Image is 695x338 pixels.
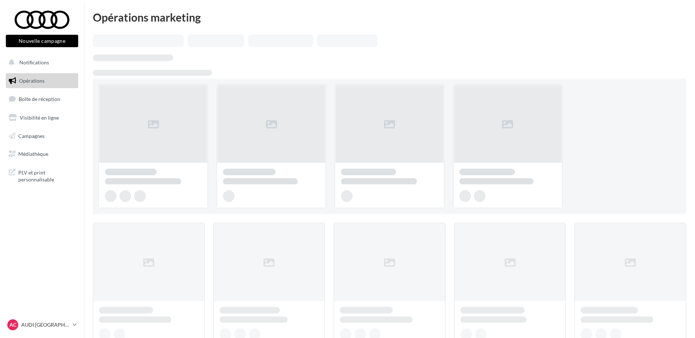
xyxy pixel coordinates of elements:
a: Visibilité en ligne [4,110,80,125]
span: Campagnes [18,132,45,139]
button: Notifications [4,55,77,70]
a: Boîte de réception [4,91,80,107]
a: AC AUDI [GEOGRAPHIC_DATA] [6,318,78,332]
button: Nouvelle campagne [6,35,78,47]
a: PLV et print personnalisable [4,165,80,186]
span: AC [10,321,16,328]
span: Opérations [19,78,45,84]
a: Campagnes [4,128,80,144]
span: Visibilité en ligne [20,114,59,121]
a: Opérations [4,73,80,89]
span: Médiathèque [18,151,48,157]
span: PLV et print personnalisable [18,168,75,183]
p: AUDI [GEOGRAPHIC_DATA] [21,321,70,328]
a: Médiathèque [4,146,80,162]
div: Opérations marketing [93,12,686,23]
span: Notifications [19,59,49,65]
span: Boîte de réception [19,96,60,102]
